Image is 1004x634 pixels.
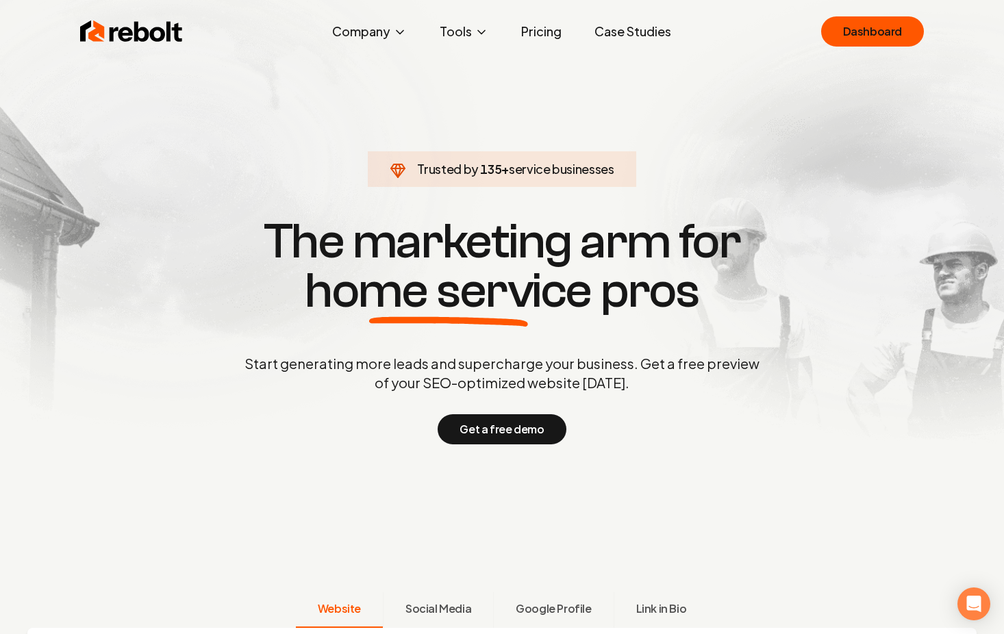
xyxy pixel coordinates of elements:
[305,266,592,316] span: home service
[957,587,990,620] div: Open Intercom Messenger
[242,354,762,392] p: Start generating more leads and supercharge your business. Get a free preview of your SEO-optimiz...
[493,592,613,628] button: Google Profile
[321,18,418,45] button: Company
[583,18,682,45] a: Case Studies
[501,161,509,177] span: +
[383,592,493,628] button: Social Media
[480,160,501,179] span: 135
[516,600,591,617] span: Google Profile
[636,600,687,617] span: Link in Bio
[510,18,573,45] a: Pricing
[318,600,361,617] span: Website
[417,161,478,177] span: Trusted by
[80,18,183,45] img: Rebolt Logo
[614,592,709,628] button: Link in Bio
[821,16,924,47] a: Dashboard
[509,161,614,177] span: service businesses
[429,18,499,45] button: Tools
[438,414,566,444] button: Get a free demo
[173,217,831,316] h1: The marketing arm for pros
[296,592,383,628] button: Website
[405,600,471,617] span: Social Media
